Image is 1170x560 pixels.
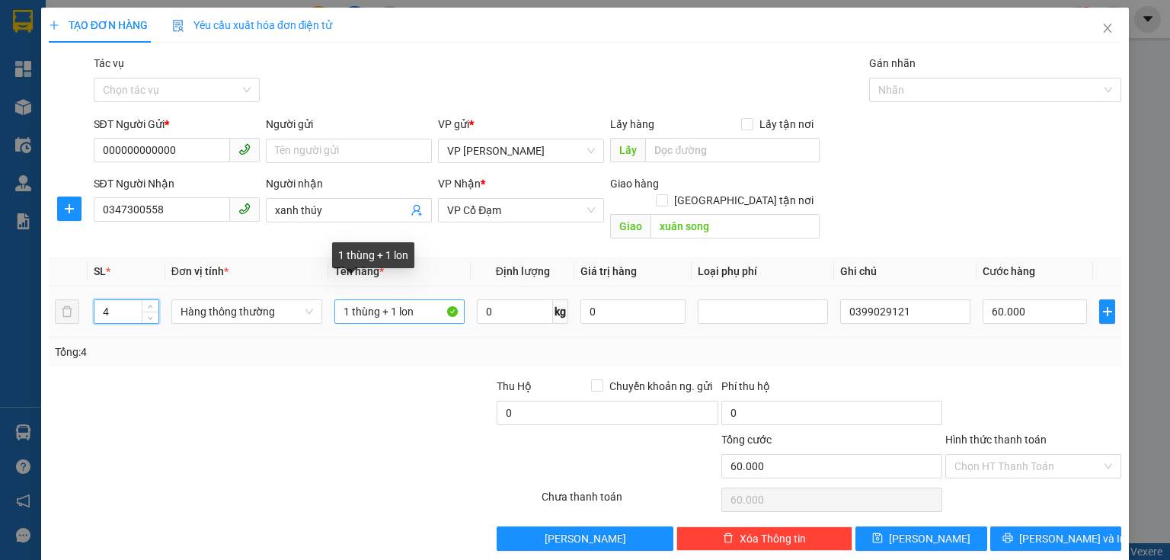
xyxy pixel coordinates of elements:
input: Dọc đường [651,214,820,238]
input: Dọc đường [645,138,820,162]
span: plus [58,203,81,215]
span: Decrease Value [142,312,158,323]
button: plus [1099,299,1115,324]
span: plus [1100,306,1114,318]
span: VP Nhận [438,178,481,190]
label: Tác vụ [94,57,124,69]
span: Lấy tận nơi [753,116,820,133]
input: Ghi Chú [840,299,970,324]
span: TẠO ĐƠN HÀNG [49,19,148,31]
button: printer[PERSON_NAME] và In [990,526,1122,551]
span: VP Cổ Đạm [447,199,595,222]
input: 0 [580,299,685,324]
input: VD: Bàn, Ghế [334,299,465,324]
span: [GEOGRAPHIC_DATA] tận nơi [668,192,820,209]
span: SL [94,265,106,277]
span: down [146,313,155,322]
span: Giao hàng [610,178,659,190]
button: plus [57,197,82,221]
button: delete [55,299,79,324]
span: Thu Hộ [497,380,532,392]
div: SĐT Người Nhận [94,175,260,192]
img: logo.jpg [19,19,95,95]
li: Hotline: 1900252555 [142,56,637,75]
b: GỬI : VP [PERSON_NAME] [19,110,266,136]
label: Gán nhãn [869,57,916,69]
span: close [1101,22,1114,34]
img: icon [172,20,184,32]
div: VP gửi [438,116,604,133]
th: Ghi chú [834,257,977,286]
span: Cước hàng [983,265,1035,277]
div: Người gửi [266,116,432,133]
span: plus [49,20,59,30]
span: phone [238,143,251,155]
span: VP Hoàng Liệt [447,139,595,162]
span: Hàng thông thường [181,300,313,323]
label: Hình thức thanh toán [945,434,1047,446]
span: Lấy hàng [610,118,654,130]
button: Close [1086,8,1129,50]
span: Yêu cầu xuất hóa đơn điện tử [172,19,333,31]
span: [PERSON_NAME] [545,530,626,547]
span: [PERSON_NAME] [889,530,970,547]
button: deleteXóa Thông tin [676,526,852,551]
span: Chuyển khoản ng. gửi [603,378,718,395]
span: user-add [411,204,423,216]
span: Tổng cước [721,434,772,446]
div: Phí thu hộ [721,378,942,401]
th: Loại phụ phí [692,257,834,286]
button: save[PERSON_NAME] [855,526,987,551]
div: SĐT Người Gửi [94,116,260,133]
span: phone [238,203,251,215]
span: Increase Value [142,300,158,312]
span: Đơn vị tính [171,265,229,277]
div: Chưa thanh toán [540,488,719,515]
span: Giá trị hàng [580,265,637,277]
span: Giao [610,214,651,238]
button: [PERSON_NAME] [497,526,673,551]
span: kg [553,299,568,324]
span: delete [723,533,734,545]
span: up [146,302,155,312]
span: save [872,533,883,545]
div: Tổng: 4 [55,344,452,360]
span: printer [1002,533,1013,545]
div: 1 thùng + 1 lon [332,242,414,268]
li: Cổ Đạm, xã [GEOGRAPHIC_DATA], [GEOGRAPHIC_DATA] [142,37,637,56]
span: Xóa Thông tin [740,530,806,547]
span: Định lượng [496,265,550,277]
span: [PERSON_NAME] và In [1019,530,1126,547]
div: Người nhận [266,175,432,192]
span: Lấy [610,138,645,162]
